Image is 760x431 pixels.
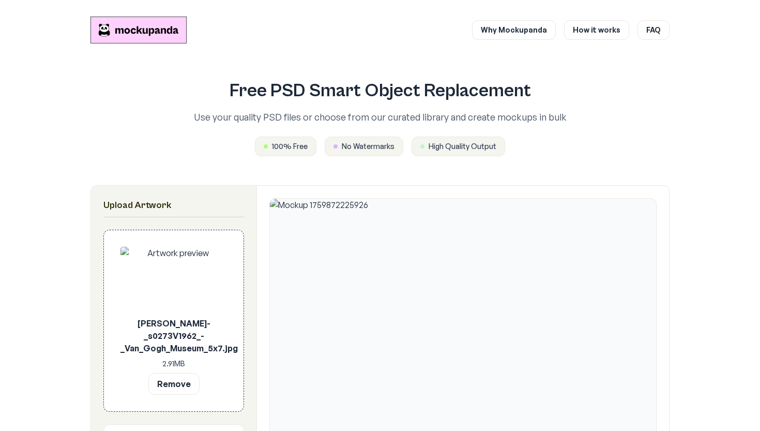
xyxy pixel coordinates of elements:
span: No Watermarks [342,141,394,152]
button: Remove [148,373,200,395]
img: Mockupanda [90,17,187,43]
img: Artwork preview [120,247,227,313]
p: 2.91 MB [120,359,227,369]
h2: Upload Artwork [103,198,244,213]
p: [PERSON_NAME]-_s0273V1962_-_Van_Gogh_Museum_5x7.jpg [120,317,227,354]
h1: Free PSD Smart Object Replacement [148,81,612,101]
span: High Quality Output [429,141,496,152]
a: Mockupanda home [90,17,187,43]
p: Use your quality PSD files or choose from our curated library and create mockups in bulk [148,110,612,124]
a: Why Mockupanda [472,20,556,40]
a: How it works [564,20,629,40]
a: FAQ [637,20,670,40]
span: 100% Free [272,141,308,152]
